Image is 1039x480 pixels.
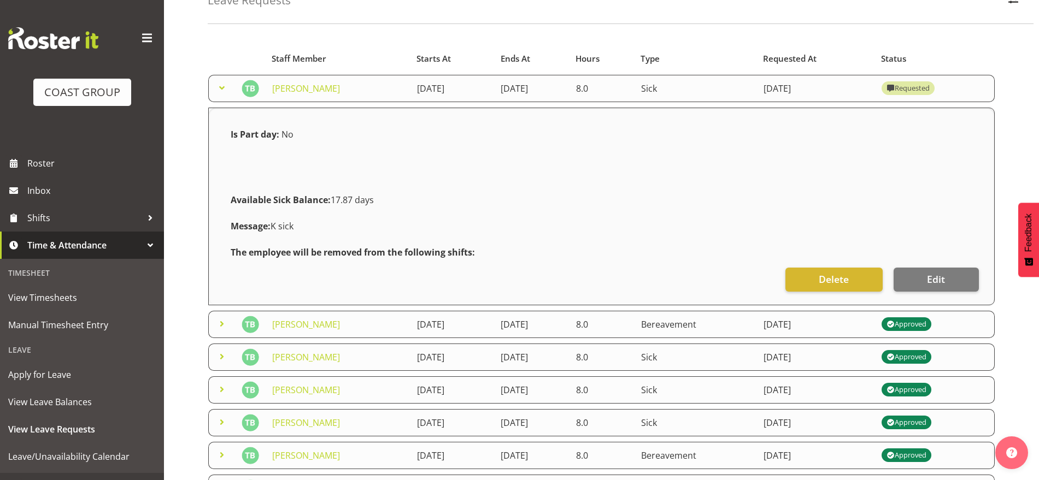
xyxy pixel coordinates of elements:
[757,409,875,436] td: [DATE]
[272,449,340,461] a: [PERSON_NAME]
[27,182,159,199] span: Inbox
[8,27,98,49] img: Rosterit website logo
[757,343,875,371] td: [DATE]
[635,311,757,338] td: Bereavement
[894,268,979,292] button: Edit
[576,52,600,65] span: Hours
[410,343,494,371] td: [DATE]
[3,361,161,388] a: Apply for Leave
[272,384,340,396] a: [PERSON_NAME]
[494,343,569,371] td: [DATE]
[927,272,945,286] span: Edit
[231,128,279,140] strong: Is Part day:
[281,128,293,140] span: No
[494,442,569,469] td: [DATE]
[887,318,926,331] div: Approved
[757,75,875,102] td: [DATE]
[3,416,161,443] a: View Leave Requests
[242,381,259,399] img: troy-breitmeyer1155.jpg
[887,351,926,364] div: Approved
[570,409,635,436] td: 8.0
[494,75,569,102] td: [DATE]
[763,52,817,65] span: Requested At
[635,409,757,436] td: Sick
[242,348,259,366] img: troy-breitmeyer1155.jpg
[3,339,161,361] div: Leave
[570,376,635,404] td: 8.0
[570,75,635,102] td: 8.0
[410,442,494,469] td: [DATE]
[224,213,979,239] div: K sick
[27,237,142,253] span: Time & Attendance
[3,443,161,470] a: Leave/Unavailability Calendar
[881,52,906,65] span: Status
[635,343,757,371] td: Sick
[1024,214,1034,252] span: Feedback
[887,416,926,429] div: Approved
[8,366,156,383] span: Apply for Leave
[231,220,271,232] strong: Message:
[272,417,340,429] a: [PERSON_NAME]
[8,317,156,333] span: Manual Timesheet Entry
[785,268,883,292] button: Delete
[757,376,875,404] td: [DATE]
[272,351,340,363] a: [PERSON_NAME]
[231,194,331,206] strong: Available Sick Balance:
[757,311,875,338] td: [DATE]
[570,311,635,338] td: 8.0
[8,289,156,306] span: View Timesheets
[242,80,259,97] img: troy-breitmeyer1155.jpg
[887,383,926,396] div: Approved
[3,262,161,284] div: Timesheet
[272,318,340,330] a: [PERSON_NAME]
[231,246,475,258] strong: The employee will be removed from the following shifts:
[8,421,156,437] span: View Leave Requests
[641,52,660,65] span: Type
[27,155,159,171] span: Roster
[635,75,757,102] td: Sick
[242,316,259,333] img: troy-breitmeyer1155.jpg
[3,311,161,339] a: Manual Timesheet Entry
[635,376,757,404] td: Sick
[410,311,494,338] td: [DATE]
[224,187,979,213] div: 17.87 days
[494,311,569,338] td: [DATE]
[410,75,494,102] td: [DATE]
[819,272,849,286] span: Delete
[494,376,569,404] td: [DATE]
[44,84,120,100] div: COAST GROUP
[635,442,757,469] td: Bereavement
[410,409,494,436] td: [DATE]
[3,284,161,311] a: View Timesheets
[887,82,929,95] div: Requested
[570,442,635,469] td: 8.0
[1006,447,1017,458] img: help-xxl-2.png
[242,414,259,431] img: troy-breitmeyer1155.jpg
[757,442,875,469] td: [DATE]
[3,388,161,416] a: View Leave Balances
[570,343,635,371] td: 8.0
[887,449,926,462] div: Approved
[8,394,156,410] span: View Leave Balances
[27,210,142,226] span: Shifts
[501,52,530,65] span: Ends At
[494,409,569,436] td: [DATE]
[8,448,156,465] span: Leave/Unavailability Calendar
[410,376,494,404] td: [DATE]
[416,52,451,65] span: Starts At
[272,82,340,94] a: [PERSON_NAME]
[1018,203,1039,277] button: Feedback - Show survey
[272,52,326,65] span: Staff Member
[242,447,259,464] img: troy-breitmeyer1155.jpg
